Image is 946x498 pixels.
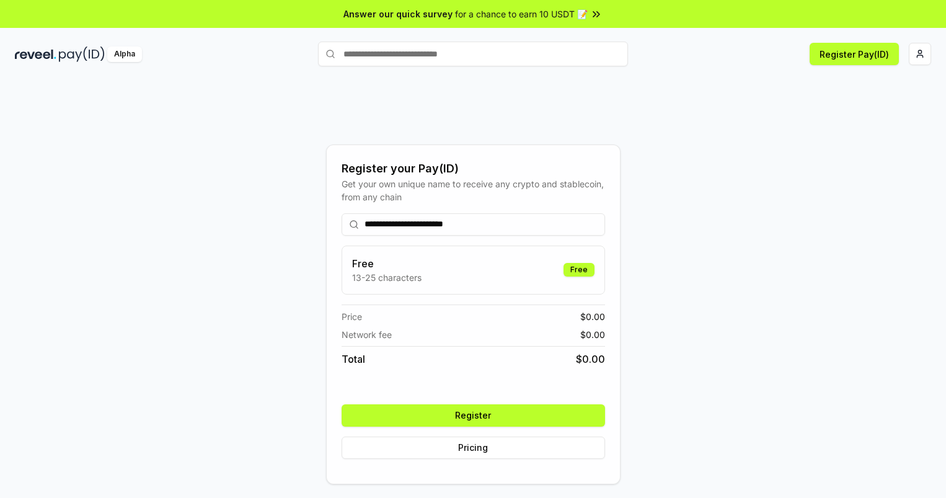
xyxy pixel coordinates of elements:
[59,47,105,62] img: pay_id
[580,310,605,323] span: $ 0.00
[580,328,605,341] span: $ 0.00
[107,47,142,62] div: Alpha
[343,7,453,20] span: Answer our quick survey
[342,310,362,323] span: Price
[342,437,605,459] button: Pricing
[352,271,422,284] p: 13-25 characters
[576,352,605,367] span: $ 0.00
[810,43,899,65] button: Register Pay(ID)
[455,7,588,20] span: for a chance to earn 10 USDT 📝
[342,328,392,341] span: Network fee
[342,352,365,367] span: Total
[564,263,595,277] div: Free
[342,160,605,177] div: Register your Pay(ID)
[342,404,605,427] button: Register
[342,177,605,203] div: Get your own unique name to receive any crypto and stablecoin, from any chain
[15,47,56,62] img: reveel_dark
[352,256,422,271] h3: Free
